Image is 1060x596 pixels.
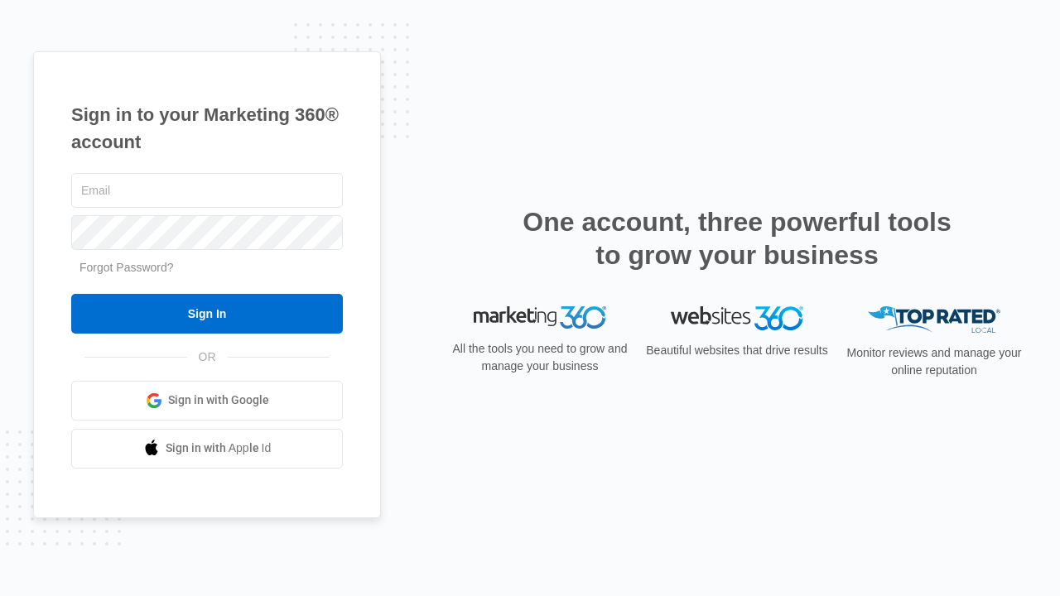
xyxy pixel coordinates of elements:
[71,173,343,208] input: Email
[79,261,174,274] a: Forgot Password?
[71,101,343,156] h1: Sign in to your Marketing 360® account
[71,381,343,421] a: Sign in with Google
[71,294,343,334] input: Sign In
[841,344,1027,379] p: Monitor reviews and manage your online reputation
[166,440,272,457] span: Sign in with Apple Id
[671,306,803,330] img: Websites 360
[644,342,830,359] p: Beautiful websites that drive results
[447,340,633,375] p: All the tools you need to grow and manage your business
[518,205,956,272] h2: One account, three powerful tools to grow your business
[868,306,1000,334] img: Top Rated Local
[187,348,228,366] span: OR
[168,392,269,409] span: Sign in with Google
[474,306,606,329] img: Marketing 360
[71,429,343,469] a: Sign in with Apple Id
